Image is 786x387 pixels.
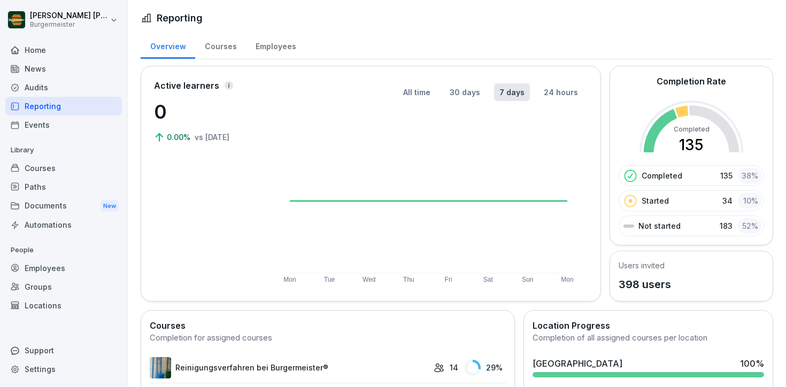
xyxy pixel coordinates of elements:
[5,259,122,277] a: Employees
[154,97,261,126] p: 0
[195,32,246,59] a: Courses
[465,360,506,376] div: 29 %
[5,159,122,177] a: Courses
[5,277,122,296] a: Groups
[5,78,122,97] a: Audits
[195,131,229,143] p: vs [DATE]
[5,177,122,196] a: Paths
[450,362,458,373] p: 14
[638,220,681,231] p: Not started
[30,11,108,20] p: [PERSON_NAME] [PERSON_NAME] [PERSON_NAME]
[738,193,761,208] div: 10 %
[619,260,671,271] h5: Users invited
[101,200,119,212] div: New
[5,341,122,360] div: Support
[5,59,122,78] a: News
[141,32,195,59] a: Overview
[494,83,530,101] button: 7 days
[533,332,764,344] div: Completion of all assigned courses per location
[324,276,335,283] text: Tue
[167,131,192,143] p: 0.00%
[283,276,296,283] text: Mon
[5,196,122,216] a: DocumentsNew
[150,357,428,378] a: Reinigungsverfahren bei Burgermeister®
[444,83,486,101] button: 30 days
[5,196,122,216] div: Documents
[154,79,219,92] p: Active learners
[246,32,305,59] a: Employees
[657,75,726,88] h2: Completion Rate
[483,276,494,283] text: Sat
[157,11,203,25] h1: Reporting
[5,296,122,315] a: Locations
[5,97,122,115] a: Reporting
[561,276,573,283] text: Mon
[720,220,733,231] p: 183
[5,242,122,259] p: People
[619,276,671,292] p: 398 users
[363,276,375,283] text: Wed
[528,353,768,382] a: [GEOGRAPHIC_DATA]100%
[398,83,436,101] button: All time
[720,170,733,181] p: 135
[533,319,764,332] h2: Location Progress
[642,170,682,181] p: Completed
[5,115,122,134] a: Events
[445,276,452,283] text: Fri
[150,357,171,378] img: koo5icv7lj8zr1vdtkxmkv8m.png
[403,276,414,283] text: Thu
[533,357,622,370] div: [GEOGRAPHIC_DATA]
[738,168,761,183] div: 38 %
[5,360,122,378] a: Settings
[722,195,733,206] p: 34
[738,218,761,234] div: 52 %
[30,21,108,28] p: Burgermeister
[522,276,533,283] text: Sun
[538,83,583,101] button: 24 hours
[642,195,669,206] p: Started
[150,332,506,344] div: Completion for assigned courses
[5,142,122,159] p: Library
[5,41,122,59] a: Home
[740,357,764,370] div: 100 %
[150,319,506,332] h2: Courses
[5,215,122,234] a: Automations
